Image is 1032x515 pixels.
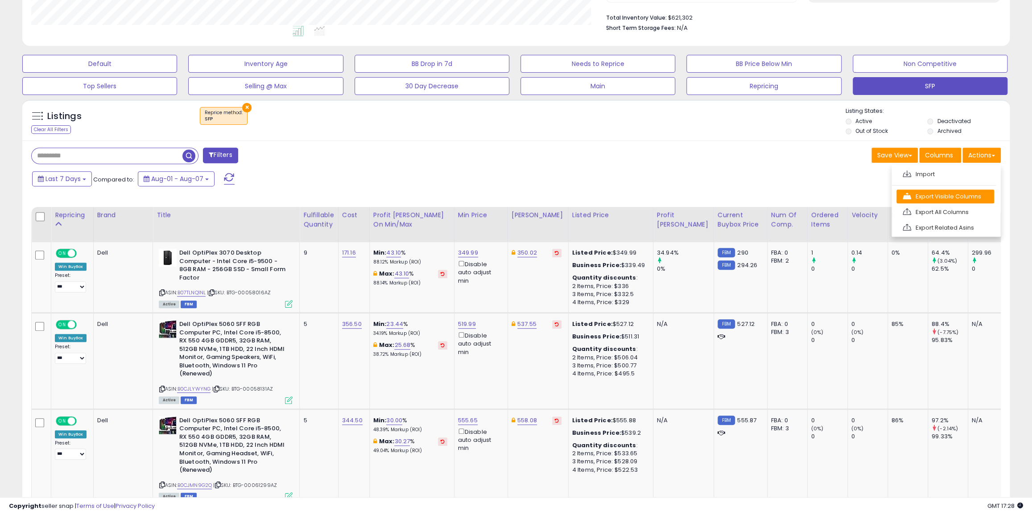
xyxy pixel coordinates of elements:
div: Disable auto adjust min [458,330,501,356]
p: 49.04% Markup (ROI) [373,448,447,454]
div: 3 Items, Price: $500.77 [572,362,646,370]
button: Default [22,55,177,73]
div: 4 Items, Price: $495.5 [572,370,646,378]
div: ASIN: [159,249,293,307]
div: Title [157,210,296,220]
p: 48.39% Markup (ROI) [373,427,447,433]
div: 0 [811,320,847,328]
span: FBM [181,301,197,308]
div: 0.14 [851,249,888,257]
span: Compared to: [93,175,134,184]
div: 2 Items, Price: $533.65 [572,449,646,457]
p: Listing States: [846,107,1010,115]
b: Quantity discounts [572,345,636,353]
div: 1 [811,249,847,257]
b: Total Inventory Value: [606,14,667,21]
a: 356.50 [342,320,362,329]
span: All listings currently available for purchase on Amazon [159,301,179,308]
div: ASIN: [159,320,293,403]
span: OFF [75,321,90,329]
b: Listed Price: [572,248,613,257]
div: 86% [892,416,921,424]
a: 43.10 [386,248,401,257]
div: $511.31 [572,333,646,341]
div: Repricing [55,210,90,220]
div: 3 Items, Price: $332.5 [572,290,646,298]
a: 537.55 [517,320,537,329]
span: | SKU: BTG-00061299AZ [213,482,277,489]
div: 0 [811,416,847,424]
div: % [373,341,447,358]
a: 344.50 [342,416,363,425]
div: $349.99 [572,249,646,257]
button: Filters [203,148,238,163]
div: Win BuyBox [55,430,87,438]
b: Business Price: [572,332,621,341]
div: 62.5% [932,265,968,273]
span: All listings currently available for purchase on Amazon [159,396,179,404]
b: Max: [379,341,395,349]
span: ON [57,417,68,424]
div: 0 [851,320,888,328]
div: $539.2 [572,429,646,437]
b: Max: [379,437,395,445]
span: ON [57,250,68,257]
div: Cost [342,210,366,220]
div: N/A [972,320,1001,328]
div: N/A [972,416,1001,424]
b: Listed Price: [572,320,613,328]
a: Privacy Policy [116,502,155,510]
div: % [373,437,447,454]
label: Out of Stock [855,127,888,135]
a: Import [896,167,994,181]
button: Inventory Age [188,55,343,73]
strong: Copyright [9,502,41,510]
small: (0%) [851,425,864,432]
div: 95.83% [932,336,968,344]
div: 0 [851,265,888,273]
div: Disable auto adjust min [458,427,501,453]
div: Min Price [458,210,504,220]
button: Last 7 Days [32,171,92,186]
div: 9 [303,249,331,257]
span: Columns [925,151,953,160]
div: Dell [97,320,146,328]
a: B0CJLYWYNG [177,385,211,393]
a: 30.27 [394,437,410,446]
div: $555.88 [572,416,646,424]
a: Export All Columns [896,205,994,219]
div: Velocity [851,210,884,220]
small: FBM [718,319,735,329]
a: 25.68 [394,341,410,350]
b: Max: [379,269,395,278]
div: 2 Items, Price: $506.04 [572,354,646,362]
b: Short Term Storage Fees: [606,24,676,32]
label: Deactivated [937,117,970,125]
div: % [373,249,447,265]
div: 97.2% [932,416,968,424]
b: Dell OptiPlex 5060 SFF RGB Computer PC, Intel Core i5-8500, RX 550 4GB GDDR5, 32GB RAM, 512GB NVM... [179,320,287,380]
a: Export Related Asins [896,221,994,235]
a: 349.99 [458,248,478,257]
a: B0CJMN9G2Q [177,482,212,489]
div: 0 [811,433,847,441]
div: Listed Price [572,210,649,220]
div: % [373,270,447,286]
div: Profit [PERSON_NAME] [657,210,710,229]
div: Profit [PERSON_NAME] on Min/Max [373,210,450,229]
div: : [572,441,646,449]
img: 418daDufeES._SL40_.jpg [159,249,177,267]
div: : [572,274,646,282]
h5: Listings [47,110,82,123]
div: 4 Items, Price: $522.53 [572,466,646,474]
div: FBM: 3 [771,328,801,336]
div: 88.4% [932,320,968,328]
a: Export Visible Columns [896,190,994,203]
b: Quantity discounts [572,273,636,282]
span: | SKU: BTG-00058016AZ [207,289,271,296]
a: 350.02 [517,248,537,257]
button: Selling @ Max [188,77,343,95]
div: Dell [97,249,146,257]
div: FBM: 2 [771,257,801,265]
small: (0%) [811,425,824,432]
